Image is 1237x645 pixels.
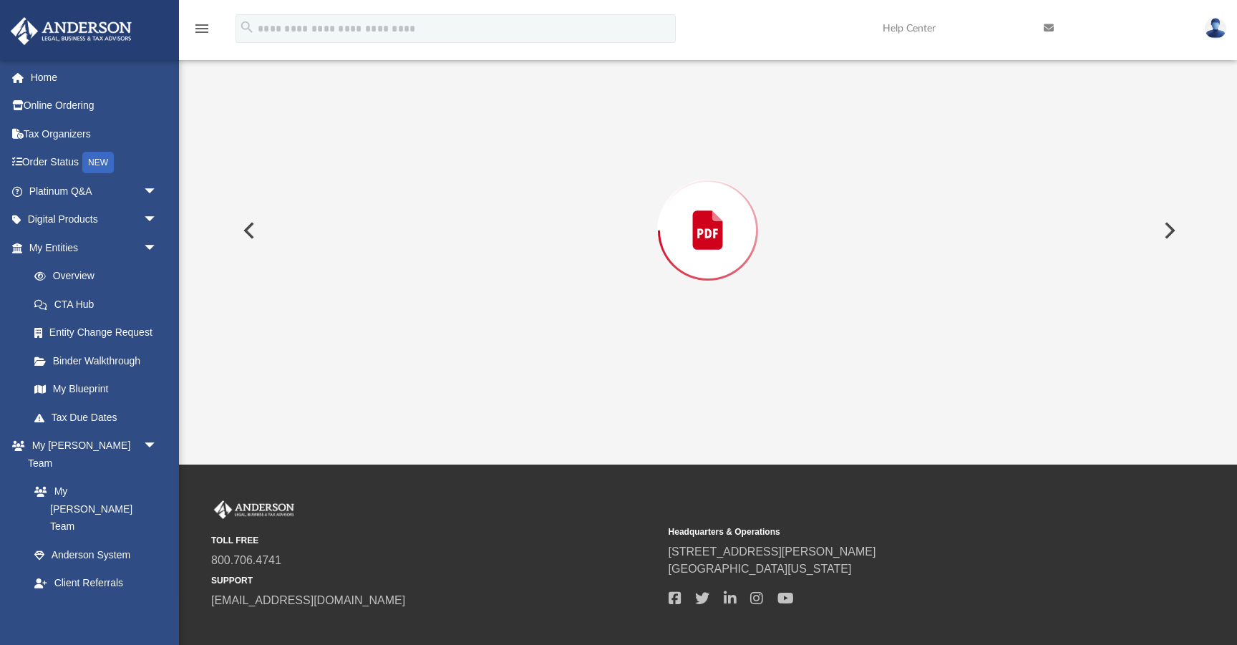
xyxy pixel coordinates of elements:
a: Tax Organizers [10,120,179,148]
i: menu [193,20,210,37]
a: Client Referrals [20,569,172,598]
small: SUPPORT [211,574,659,587]
div: NEW [82,152,114,173]
a: [GEOGRAPHIC_DATA][US_STATE] [669,563,852,575]
a: menu [193,27,210,37]
a: Home [10,63,179,92]
a: Entity Change Request [20,319,179,347]
img: Anderson Advisors Platinum Portal [211,500,297,519]
span: arrow_drop_down [143,177,172,206]
a: My Blueprint [20,375,172,404]
img: User Pic [1205,18,1226,39]
a: Platinum Q&Aarrow_drop_down [10,177,179,205]
i: search [239,19,255,35]
a: My Entitiesarrow_drop_down [10,233,179,262]
a: [EMAIL_ADDRESS][DOMAIN_NAME] [211,594,405,606]
a: Overview [20,262,179,291]
span: arrow_drop_down [143,233,172,263]
span: arrow_drop_down [143,205,172,235]
a: Order StatusNEW [10,148,179,178]
small: Headquarters & Operations [669,525,1116,538]
a: Tax Due Dates [20,403,179,432]
a: My [PERSON_NAME] Teamarrow_drop_down [10,432,172,477]
a: [STREET_ADDRESS][PERSON_NAME] [669,545,876,558]
a: My [PERSON_NAME] Team [20,477,165,541]
div: Preview [232,8,1184,415]
a: CTA Hub [20,290,179,319]
button: Previous File [232,210,263,251]
a: Digital Productsarrow_drop_down [10,205,179,234]
span: arrow_drop_down [143,432,172,461]
img: Anderson Advisors Platinum Portal [6,17,136,45]
button: Next File [1153,210,1184,251]
small: TOLL FREE [211,534,659,547]
a: Anderson System [20,540,172,569]
a: 800.706.4741 [211,554,281,566]
a: Online Ordering [10,92,179,120]
a: Binder Walkthrough [20,346,179,375]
